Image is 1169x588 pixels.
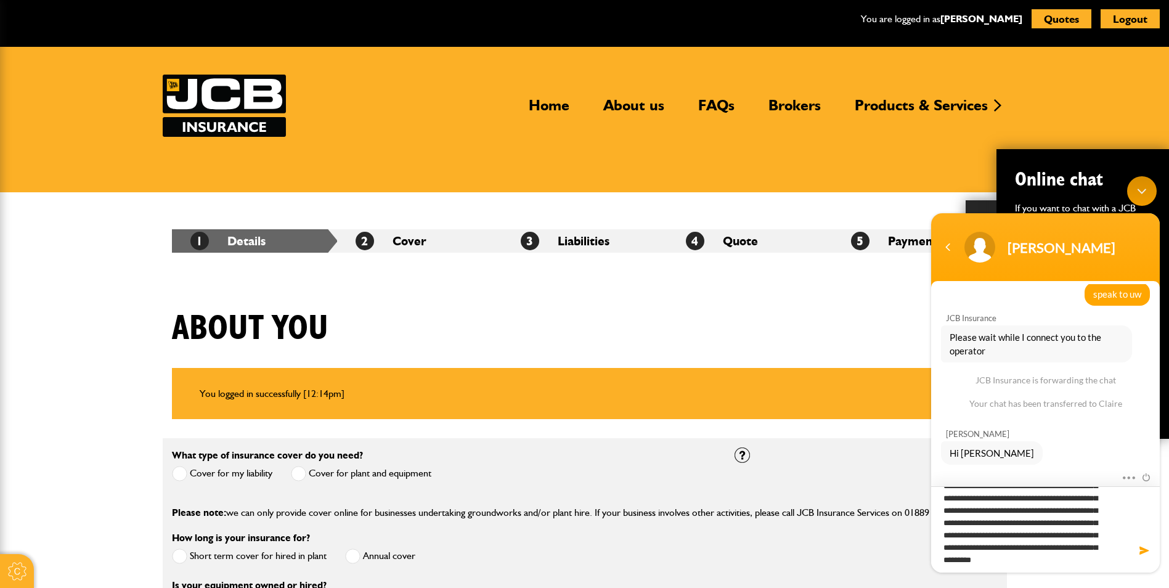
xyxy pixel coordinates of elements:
[172,451,363,460] label: What type of insurance cover do you need?
[502,229,667,253] li: Liabilities
[172,533,310,543] label: How long is your insurance for?
[667,229,833,253] li: Quote
[851,232,870,250] span: 5
[833,229,998,253] li: Payment
[172,229,337,253] li: Details
[356,232,374,250] span: 2
[845,96,997,125] a: Products & Services
[594,96,674,125] a: About us
[925,170,1166,579] iframe: SalesIQ Chatwindow
[172,505,998,521] p: we can only provide cover online for businesses undertaking groundworks and/or plant hire. If you...
[291,466,431,481] label: Cover for plant and equipment
[861,11,1022,27] p: You are logged in as
[337,229,502,253] li: Cover
[172,507,226,518] span: Please note:
[686,232,704,250] span: 4
[1032,9,1091,28] button: Quotes
[1101,9,1160,28] button: Logout
[190,232,209,250] span: 1
[1015,168,1151,191] h2: Online chat
[172,466,272,481] label: Cover for my liability
[940,13,1022,25] a: [PERSON_NAME]
[519,96,579,125] a: Home
[163,75,286,137] a: JCB Insurance Services
[759,96,830,125] a: Brokers
[345,549,415,564] label: Annual cover
[521,232,539,250] span: 3
[172,308,328,349] h1: About you
[163,75,286,137] img: JCB Insurance Services logo
[172,549,327,564] label: Short term cover for hired in plant
[200,386,970,402] li: You logged in successfully [12:14pm]
[689,96,744,125] a: FAQs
